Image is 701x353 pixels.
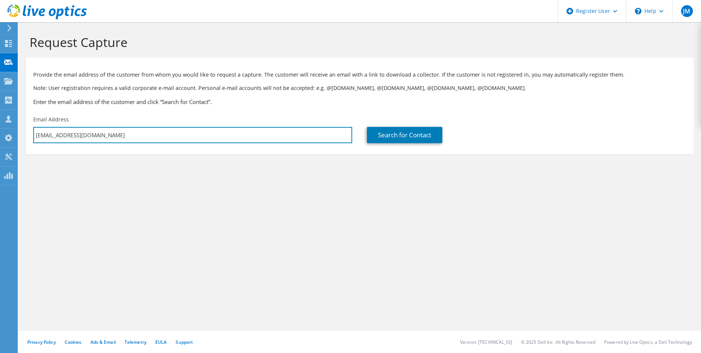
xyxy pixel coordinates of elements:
[176,339,193,345] a: Support
[521,339,595,345] li: © 2025 Dell Inc. All Rights Reserved
[65,339,82,345] a: Cookies
[33,116,69,123] label: Email Address
[33,71,686,79] p: Provide the email address of the customer from whom you would like to request a capture. The cust...
[367,127,442,143] a: Search for Contact
[155,339,167,345] a: EULA
[33,84,686,92] p: Note: User registration requires a valid corporate e-mail account. Personal e-mail accounts will ...
[460,339,512,345] li: Version: [TECHNICAL_ID]
[91,339,116,345] a: Ads & Email
[27,339,56,345] a: Privacy Policy
[604,339,692,345] li: Powered by Live Optics, a Dell Technology
[125,339,146,345] a: Telemetry
[635,8,642,14] svg: \n
[33,98,686,106] h3: Enter the email address of the customer and click “Search for Contact”.
[681,5,693,17] span: JM
[30,34,686,50] h1: Request Capture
